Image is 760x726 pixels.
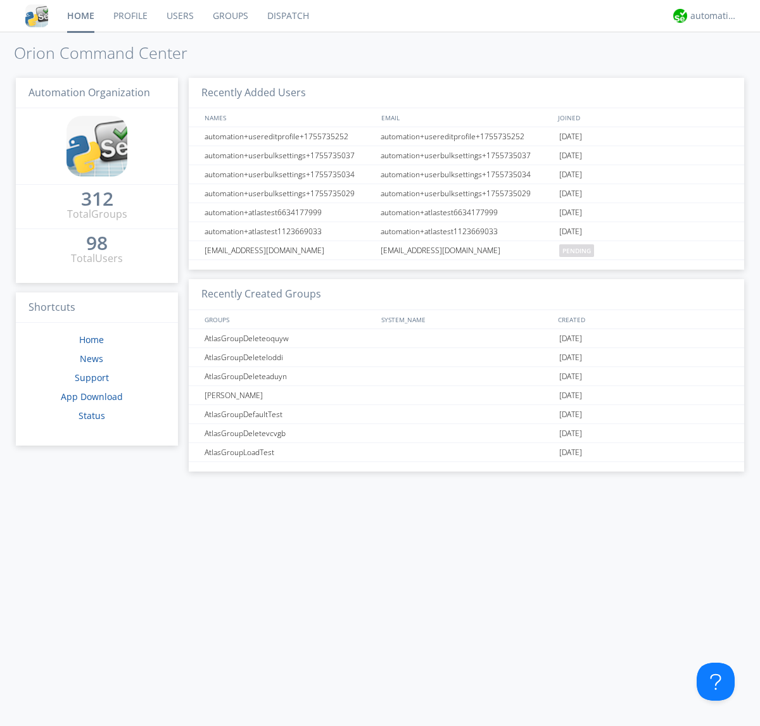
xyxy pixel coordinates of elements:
span: [DATE] [559,443,582,462]
a: AtlasGroupDeletevcvgb[DATE] [189,424,744,443]
iframe: Toggle Customer Support [697,663,735,701]
h3: Recently Added Users [189,78,744,109]
div: automation+usereditprofile+1755735252 [377,127,556,146]
span: [DATE] [559,203,582,222]
span: Automation Organization [28,85,150,99]
div: automation+atlas [690,9,738,22]
div: automation+userbulksettings+1755735029 [201,184,377,203]
div: AtlasGroupDefaultTest [201,405,377,423]
a: [EMAIL_ADDRESS][DOMAIN_NAME][EMAIL_ADDRESS][DOMAIN_NAME]pending [189,241,744,260]
a: AtlasGroupDeleteaduyn[DATE] [189,367,744,386]
a: News [80,353,103,365]
span: [DATE] [559,348,582,367]
div: automation+userbulksettings+1755735037 [377,146,556,165]
div: CREATED [555,310,732,329]
div: Total Groups [67,207,127,222]
a: App Download [61,391,123,403]
span: [DATE] [559,405,582,424]
a: automation+usereditprofile+1755735252automation+usereditprofile+1755735252[DATE] [189,127,744,146]
a: AtlasGroupLoadTest[DATE] [189,443,744,462]
div: automation+userbulksettings+1755735029 [377,184,556,203]
a: AtlasGroupDeleteloddi[DATE] [189,348,744,367]
div: 312 [81,192,113,205]
a: automation+userbulksettings+1755735037automation+userbulksettings+1755735037[DATE] [189,146,744,165]
a: AtlasGroupDeleteoquyw[DATE] [189,329,744,348]
a: automation+atlastest6634177999automation+atlastest6634177999[DATE] [189,203,744,222]
a: Home [79,334,104,346]
img: cddb5a64eb264b2086981ab96f4c1ba7 [25,4,48,27]
div: 98 [86,237,108,249]
span: [DATE] [559,165,582,184]
div: automation+userbulksettings+1755735034 [377,165,556,184]
div: [PERSON_NAME] [201,386,377,404]
span: [DATE] [559,367,582,386]
h3: Recently Created Groups [189,279,744,310]
div: AtlasGroupDeleteaduyn [201,367,377,385]
span: pending [559,244,594,257]
div: automation+userbulksettings+1755735034 [201,165,377,184]
div: GROUPS [201,310,375,329]
span: [DATE] [559,146,582,165]
div: NAMES [201,108,375,127]
div: automation+atlastest1123669033 [201,222,377,241]
div: EMAIL [378,108,555,127]
a: Support [75,372,109,384]
a: AtlasGroupDefaultTest[DATE] [189,405,744,424]
a: 98 [86,237,108,251]
div: automation+usereditprofile+1755735252 [201,127,377,146]
div: Total Users [71,251,123,266]
a: [PERSON_NAME][DATE] [189,386,744,405]
img: cddb5a64eb264b2086981ab96f4c1ba7 [66,116,127,177]
a: automation+userbulksettings+1755735034automation+userbulksettings+1755735034[DATE] [189,165,744,184]
h3: Shortcuts [16,292,178,323]
div: automation+atlastest6634177999 [201,203,377,222]
div: [EMAIL_ADDRESS][DOMAIN_NAME] [201,241,377,260]
div: automation+userbulksettings+1755735037 [201,146,377,165]
span: [DATE] [559,424,582,443]
span: [DATE] [559,222,582,241]
div: JOINED [555,108,732,127]
div: AtlasGroupLoadTest [201,443,377,461]
div: AtlasGroupDeletevcvgb [201,424,377,442]
div: SYSTEM_NAME [378,310,555,329]
div: [EMAIL_ADDRESS][DOMAIN_NAME] [377,241,556,260]
div: automation+atlastest6634177999 [377,203,556,222]
span: [DATE] [559,184,582,203]
a: Status [79,410,105,422]
a: automation+userbulksettings+1755735029automation+userbulksettings+1755735029[DATE] [189,184,744,203]
a: automation+atlastest1123669033automation+atlastest1123669033[DATE] [189,222,744,241]
div: AtlasGroupDeleteloddi [201,348,377,366]
span: [DATE] [559,386,582,405]
img: d2d01cd9b4174d08988066c6d424eccd [673,9,687,23]
span: [DATE] [559,127,582,146]
span: [DATE] [559,329,582,348]
div: automation+atlastest1123669033 [377,222,556,241]
a: 312 [81,192,113,207]
div: AtlasGroupDeleteoquyw [201,329,377,347]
